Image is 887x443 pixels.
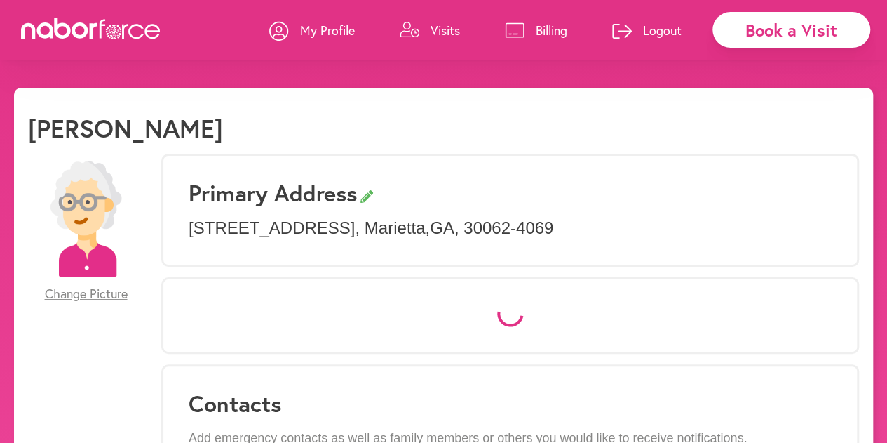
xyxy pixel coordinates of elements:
img: efc20bcf08b0dac87679abea64c1faab.png [28,161,144,277]
p: Billing [536,22,567,39]
a: My Profile [269,9,355,51]
h3: Contacts [189,390,832,417]
h3: Primary Address [189,180,832,206]
a: Billing [505,9,567,51]
p: Logout [643,22,682,39]
a: Logout [612,9,682,51]
p: [STREET_ADDRESS] , Marietta , GA , 30062-4069 [189,218,832,239]
h1: [PERSON_NAME] [28,113,223,143]
div: Book a Visit [712,12,870,48]
span: Change Picture [45,286,128,302]
p: My Profile [300,22,355,39]
p: Visits [431,22,460,39]
a: Visits [400,9,460,51]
